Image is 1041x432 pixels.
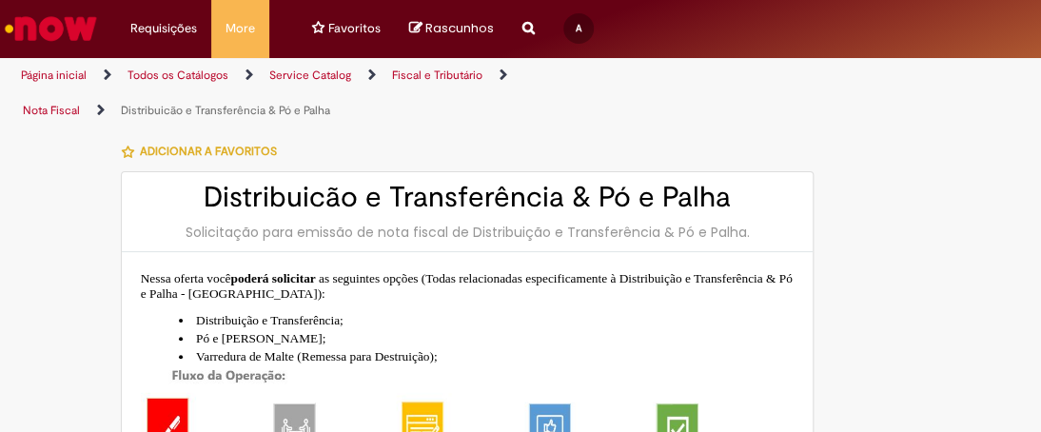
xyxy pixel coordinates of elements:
li: Distribuição e Transferência; [179,311,795,329]
button: Adicionar a Favoritos [121,131,287,171]
span: poderá solicitar [230,271,315,285]
a: Página inicial [21,68,87,83]
span: Requisições [130,19,197,38]
span: as seguintes opções (Todas relacionadas especificamente à Distribuição e Transferência & Pó e Pal... [141,271,793,301]
a: Service Catalog [269,68,351,83]
span: Favoritos [328,19,381,38]
span: Adicionar a Favoritos [140,144,277,159]
ul: Trilhas de página [14,58,593,128]
a: Nota Fiscal [23,103,80,118]
span: Nessa oferta você [141,271,231,285]
a: Fiscal e Tributário [392,68,482,83]
div: Solicitação para emissão de nota fiscal de Distribuição e Transferência & Pó e Palha. [141,223,795,242]
a: Distribuicão e Transferência & Pó e Palha [121,103,330,118]
span: Rascunhos [425,19,494,37]
h2: Distribuicão e Transferência & Pó e Palha [141,182,795,213]
img: ServiceNow [2,10,100,48]
a: Todos os Catálogos [128,68,228,83]
li: Varredura de Malte (Remessa para Destruição); [179,347,795,365]
span: More [226,19,255,38]
a: No momento, sua lista de rascunhos tem 0 Itens [409,19,494,37]
li: Pó e [PERSON_NAME]; [179,329,795,347]
span: A [576,22,581,34]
